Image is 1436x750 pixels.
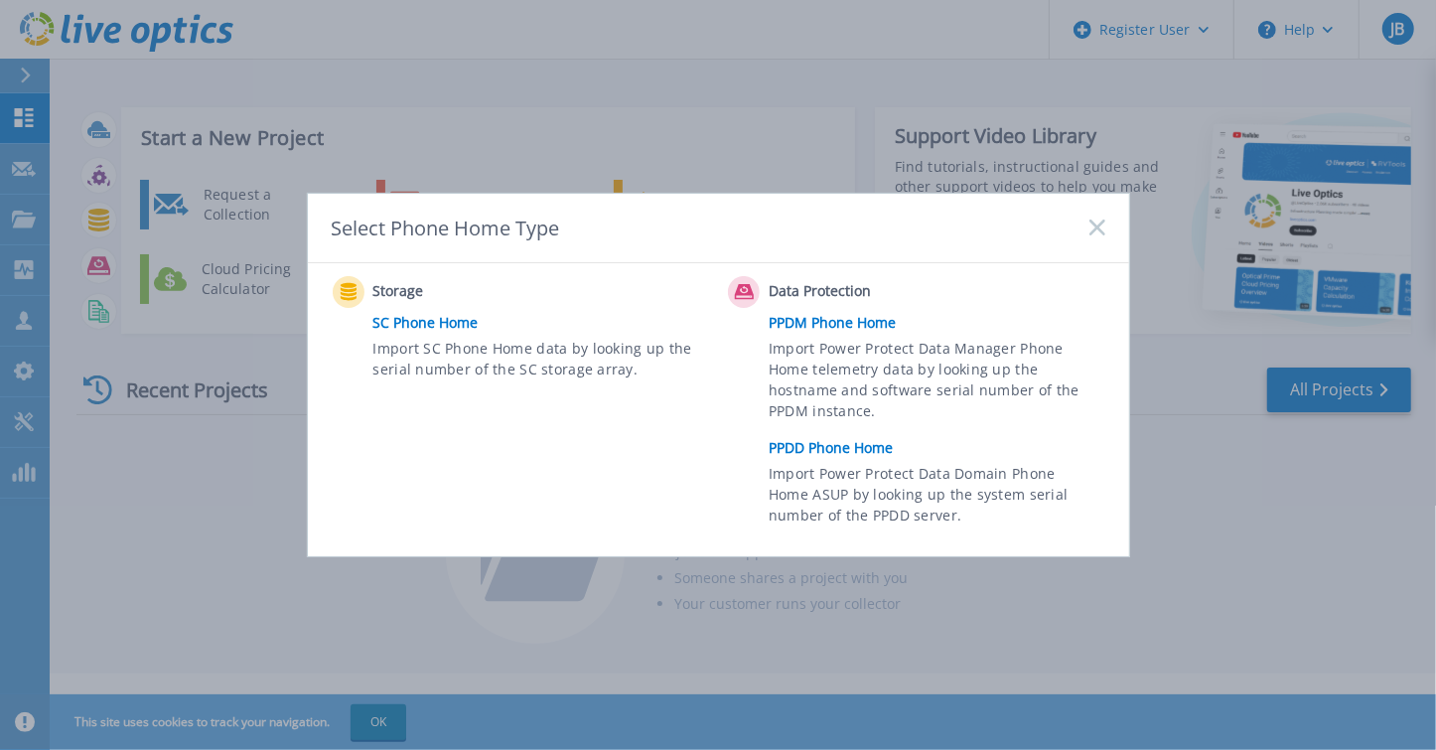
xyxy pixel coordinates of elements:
[769,308,1114,338] a: PPDM Phone Home
[769,338,1099,429] span: Import Power Protect Data Manager Phone Home telemetry data by looking up the hostname and softwa...
[373,338,704,383] span: Import SC Phone Home data by looking up the serial number of the SC storage array.
[373,280,571,304] span: Storage
[769,433,1114,463] a: PPDD Phone Home
[332,215,562,241] div: Select Phone Home Type
[769,280,966,304] span: Data Protection
[373,308,719,338] a: SC Phone Home
[769,463,1099,531] span: Import Power Protect Data Domain Phone Home ASUP by looking up the system serial number of the PP...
